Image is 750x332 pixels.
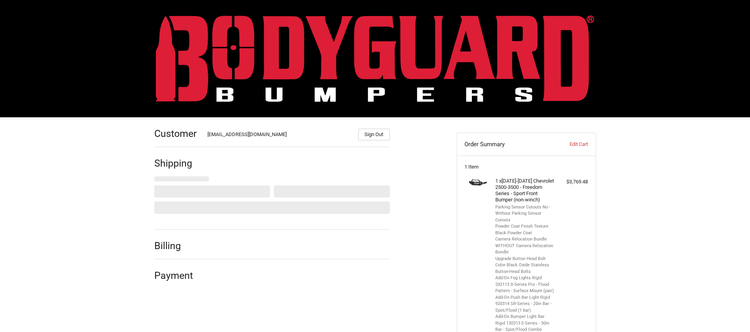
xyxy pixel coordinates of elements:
h3: 1 Item [464,164,588,170]
li: Camera Relocation Bundle WITHOUT Camera Relocation Bundle [495,236,555,256]
li: Add-On Fog Lights Rigid 202113 D-Series Pro - Flood Pattern - Surface Mount (pair) [495,275,555,294]
h2: Shipping [154,157,200,169]
li: Parking Sensor Cutouts No - Without Parking Sensor Cutouts [495,204,555,224]
h3: Order Summary [464,140,549,148]
h4: 1 x [DATE]-[DATE] Chevrolet 2500-3500 - Freedom Series - Sport Front Bumper (non-winch) [495,178,555,203]
h2: Billing [154,240,200,252]
h2: Payment [154,269,200,282]
a: Edit Cart [549,140,588,148]
div: [EMAIL_ADDRESS][DOMAIN_NAME] [207,131,350,140]
li: Add-On Push Bar Light Rigid 920314 SR-Series - 20in Bar - Spot/Flood (1 bar) [495,294,555,314]
h2: Customer [154,127,200,140]
iframe: Chat Widget [711,294,750,332]
button: Sign Out [358,129,390,140]
div: $3,769.48 [557,178,588,186]
li: Powder Coat Finish Texture Black Powder Coat [495,223,555,236]
li: Upgrade Button Head Bolt Color Black Oxide Stainless Button-Head Bolts [495,256,555,275]
img: BODYGUARD BUMPERS [156,15,594,102]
